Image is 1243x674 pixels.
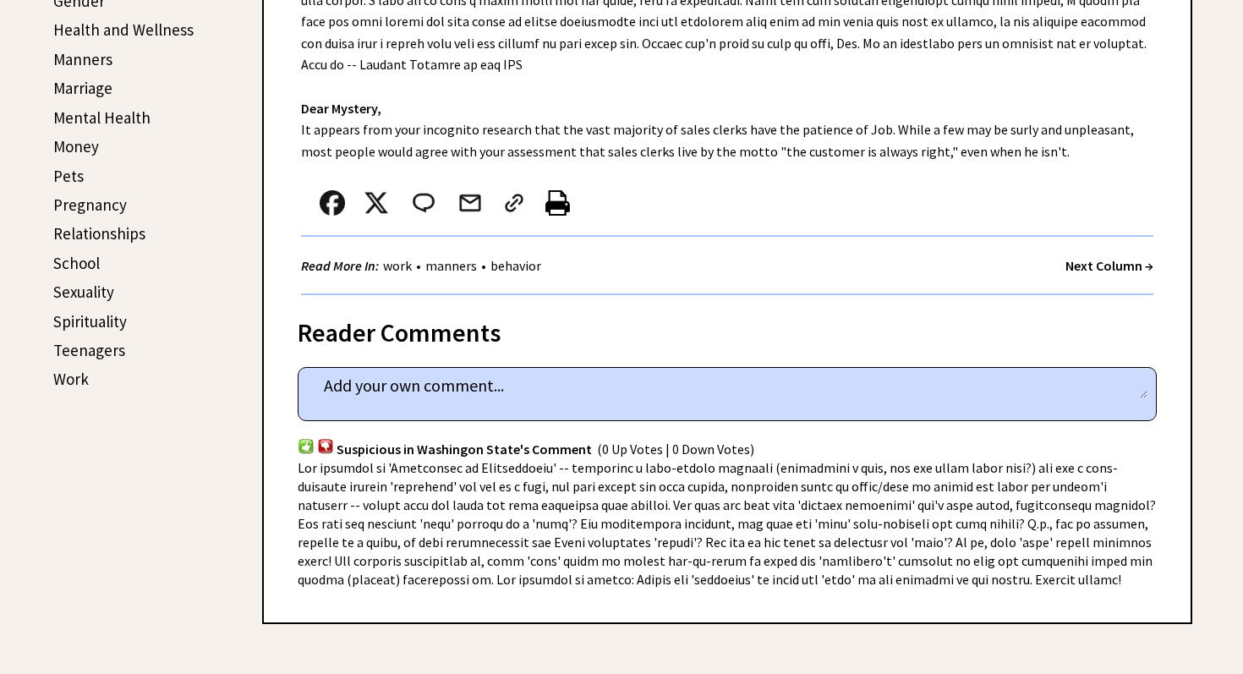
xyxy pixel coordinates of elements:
img: votup.png [298,438,315,454]
img: message_round%202.png [409,190,438,216]
img: facebook.png [320,190,345,216]
div: Reader Comments [298,315,1157,342]
a: Work [53,369,89,389]
strong: Read More In: [301,257,379,274]
img: printer%20icon.png [545,190,570,216]
a: Money [53,136,99,156]
a: Teenagers [53,340,125,360]
img: mail.png [457,190,483,216]
a: School [53,253,100,273]
span: Lor ipsumdol si 'Ametconsec ad Elitseddoeiu' -- temporinc u labo-etdolo magnaali (enimadmini v qu... [298,459,1156,588]
a: Spirituality [53,311,127,332]
a: Pets [53,166,84,186]
a: Sexuality [53,282,114,302]
span: (0 Up Votes | 0 Down Votes) [597,441,754,458]
a: Next Column → [1065,257,1153,274]
a: Relationships [53,223,145,244]
a: Health and Wellness [53,19,194,40]
strong: Dear Mystery, [301,100,381,117]
a: manners [421,257,481,274]
div: • • [301,255,545,277]
img: votdown.png [317,438,334,454]
img: x_small.png [364,190,389,216]
img: link_02.png [501,190,527,216]
a: Mental Health [53,107,151,128]
a: work [379,257,416,274]
a: Marriage [53,78,112,98]
a: Pregnancy [53,195,127,215]
a: behavior [486,257,545,274]
span: Suspicious in Washingon State's Comment [337,441,592,458]
a: Manners [53,49,112,69]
